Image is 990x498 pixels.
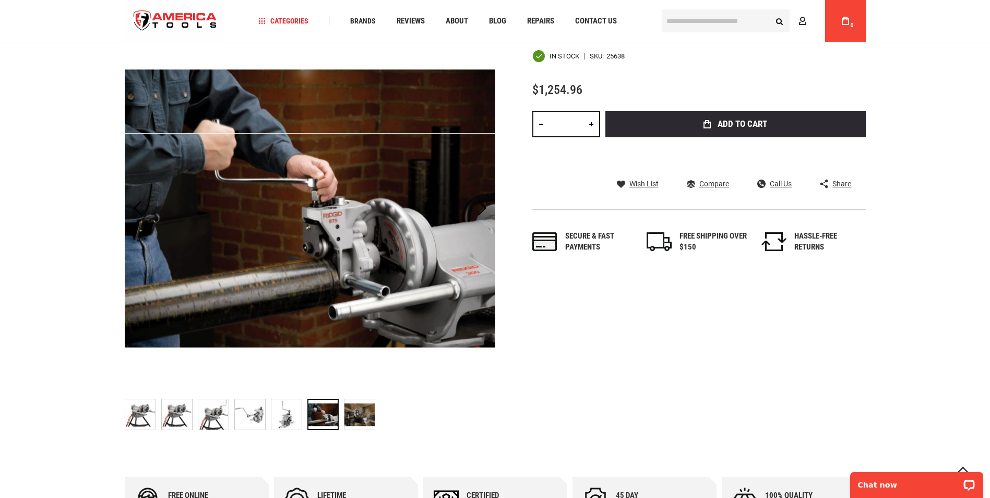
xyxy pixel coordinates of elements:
[469,23,495,394] div: Next
[532,50,579,63] div: Availability
[617,179,659,188] a: Wish List
[397,17,425,25] span: Reviews
[125,23,495,394] img: RIDGID 25638 975 COMBO ROLL GROOVER
[679,231,747,253] div: FREE SHIPPING OVER $150
[345,14,380,28] a: Brands
[392,14,430,28] a: Reviews
[125,2,226,41] a: store logo
[271,394,307,435] div: RIDGID 25638 975 COMBO ROLL GROOVER
[489,17,506,25] span: Blog
[307,394,344,435] div: RIDGID 25638 975 COMBO ROLL GROOVER
[441,14,473,28] a: About
[718,120,767,128] span: Add to Cart
[344,394,375,435] div: RIDGID 25638 975 COMBO ROLL GROOVER
[344,399,375,430] img: RIDGID 25638 975 COMBO ROLL GROOVER
[606,53,625,60] div: 25638
[590,53,606,60] strong: SKU
[234,394,271,435] div: RIDGID 25638 975 COMBO ROLL GROOVER
[575,17,617,25] span: Contact Us
[125,23,151,394] div: Previous
[851,22,854,28] span: 0
[699,180,729,187] span: Compare
[254,14,313,28] a: Categories
[794,231,862,253] div: HASSLE-FREE RETURNS
[258,17,308,25] span: Categories
[761,232,786,251] img: returns
[832,180,851,187] span: Share
[235,399,265,430] img: RIDGID 25638 975 COMBO ROLL GROOVER
[162,399,192,430] img: RIDGID 25638 975 COMBO ROLL GROOVER
[757,179,792,188] a: Call Us
[522,14,559,28] a: Repairs
[125,394,161,435] div: RIDGID 25638 975 COMBO ROLL GROOVER
[565,231,633,253] div: Secure & fast payments
[350,17,376,25] span: Brands
[687,179,729,188] a: Compare
[161,394,198,435] div: RIDGID 25638 975 COMBO ROLL GROOVER
[446,17,468,25] span: About
[125,399,156,430] img: RIDGID 25638 975 COMBO ROLL GROOVER
[532,232,557,251] img: payments
[570,14,622,28] a: Contact Us
[647,232,672,251] img: shipping
[603,140,868,171] iframe: Secure express checkout frame
[629,180,659,187] span: Wish List
[198,399,229,430] img: RIDGID 25638 975 COMBO ROLL GROOVER
[271,399,302,430] img: RIDGID 25638 975 COMBO ROLL GROOVER
[605,111,866,137] button: Add to Cart
[198,394,234,435] div: RIDGID 25638 975 COMBO ROLL GROOVER
[484,14,511,28] a: Blog
[770,180,792,187] span: Call Us
[532,82,582,97] span: $1,254.96
[550,53,579,60] span: In stock
[527,17,554,25] span: Repairs
[843,465,990,498] iframe: LiveChat chat widget
[125,2,226,41] img: America Tools
[770,11,790,31] button: Search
